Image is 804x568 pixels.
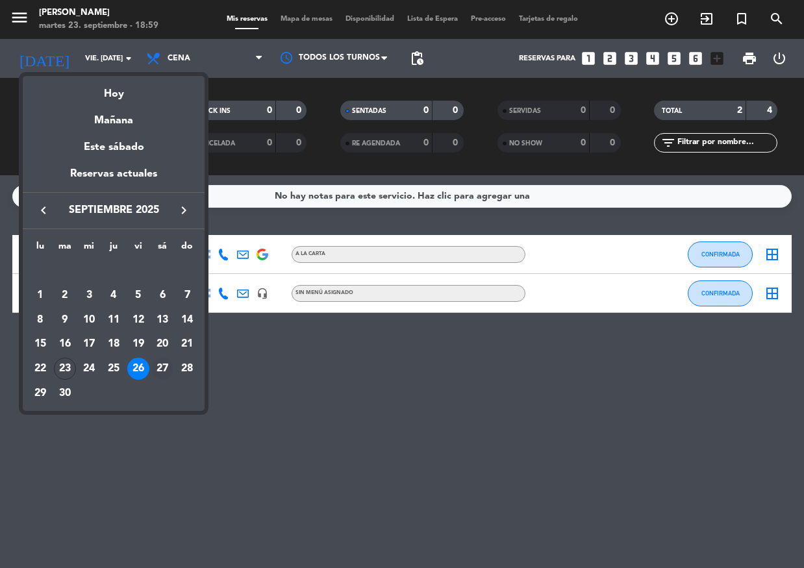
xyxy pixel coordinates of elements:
[176,333,198,355] div: 21
[53,356,77,381] td: 23 de septiembre de 2025
[29,284,51,306] div: 1
[78,309,100,331] div: 10
[175,308,199,332] td: 14 de septiembre de 2025
[176,203,192,218] i: keyboard_arrow_right
[151,358,173,380] div: 27
[151,332,175,356] td: 20 de septiembre de 2025
[77,239,101,259] th: miércoles
[28,356,53,381] td: 22 de septiembre de 2025
[29,333,51,355] div: 15
[101,308,126,332] td: 11 de septiembre de 2025
[127,333,149,355] div: 19
[101,332,126,356] td: 18 de septiembre de 2025
[28,258,199,283] td: SEP.
[32,202,55,219] button: keyboard_arrow_left
[103,309,125,331] div: 11
[126,283,151,308] td: 5 de septiembre de 2025
[151,333,173,355] div: 20
[54,382,76,404] div: 30
[126,239,151,259] th: viernes
[176,309,198,331] div: 14
[77,283,101,308] td: 3 de septiembre de 2025
[54,333,76,355] div: 16
[101,356,126,381] td: 25 de septiembre de 2025
[103,358,125,380] div: 25
[176,284,198,306] div: 7
[78,358,100,380] div: 24
[126,332,151,356] td: 19 de septiembre de 2025
[127,284,149,306] div: 5
[23,103,205,129] div: Mañana
[176,358,198,380] div: 28
[126,356,151,381] td: 26 de septiembre de 2025
[53,283,77,308] td: 2 de septiembre de 2025
[54,358,76,380] div: 23
[23,166,205,192] div: Reservas actuales
[172,202,195,219] button: keyboard_arrow_right
[103,284,125,306] div: 4
[127,358,149,380] div: 26
[53,381,77,406] td: 30 de septiembre de 2025
[29,382,51,404] div: 29
[54,284,76,306] div: 2
[77,332,101,356] td: 17 de septiembre de 2025
[28,239,53,259] th: lunes
[77,308,101,332] td: 10 de septiembre de 2025
[28,332,53,356] td: 15 de septiembre de 2025
[151,284,173,306] div: 6
[54,309,76,331] div: 9
[175,332,199,356] td: 21 de septiembre de 2025
[78,284,100,306] div: 3
[55,202,172,219] span: septiembre 2025
[77,356,101,381] td: 24 de septiembre de 2025
[28,308,53,332] td: 8 de septiembre de 2025
[151,239,175,259] th: sábado
[53,332,77,356] td: 16 de septiembre de 2025
[127,309,149,331] div: 12
[28,283,53,308] td: 1 de septiembre de 2025
[36,203,51,218] i: keyboard_arrow_left
[53,308,77,332] td: 9 de septiembre de 2025
[101,283,126,308] td: 4 de septiembre de 2025
[175,239,199,259] th: domingo
[28,381,53,406] td: 29 de septiembre de 2025
[126,308,151,332] td: 12 de septiembre de 2025
[53,239,77,259] th: martes
[175,283,199,308] td: 7 de septiembre de 2025
[175,356,199,381] td: 28 de septiembre de 2025
[151,308,175,332] td: 13 de septiembre de 2025
[29,358,51,380] div: 22
[151,309,173,331] div: 13
[151,356,175,381] td: 27 de septiembre de 2025
[103,333,125,355] div: 18
[101,239,126,259] th: jueves
[23,129,205,166] div: Este sábado
[78,333,100,355] div: 17
[29,309,51,331] div: 8
[151,283,175,308] td: 6 de septiembre de 2025
[23,76,205,103] div: Hoy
